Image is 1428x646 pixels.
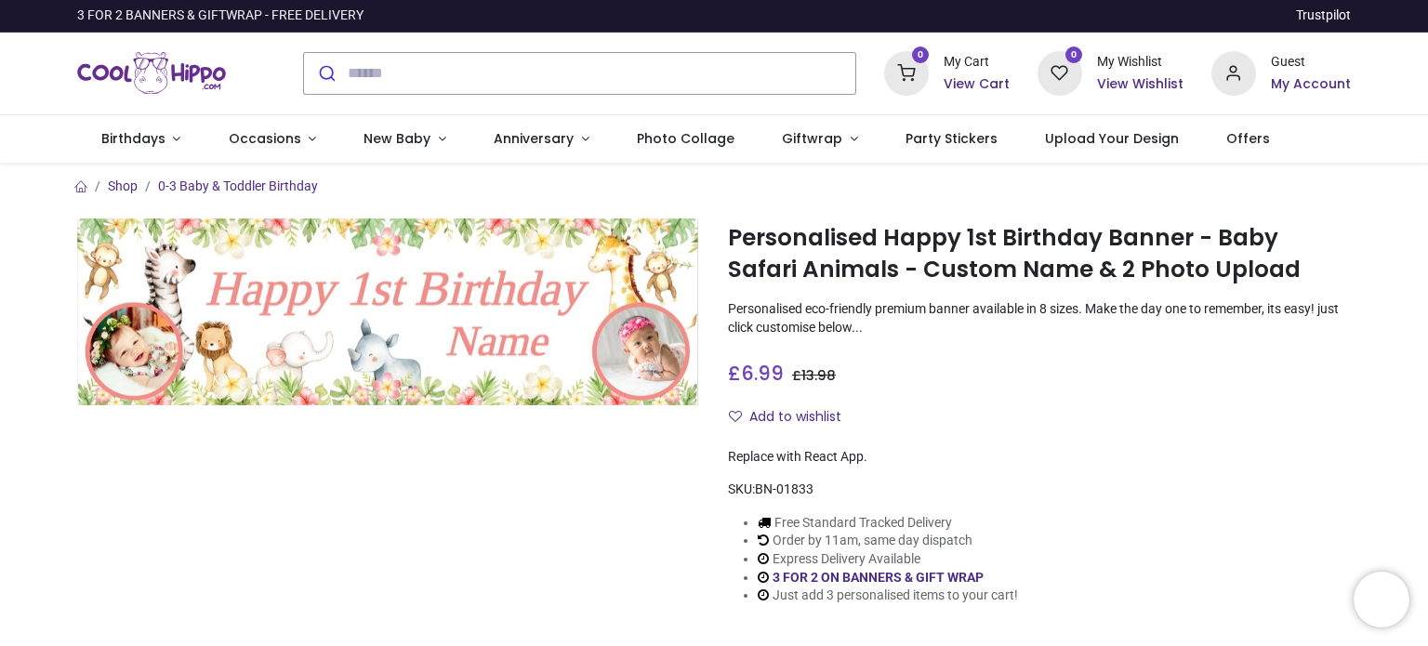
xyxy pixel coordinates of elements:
[758,550,1018,569] li: Express Delivery Available
[77,7,364,25] div: 3 FOR 2 BANNERS & GIFTWRAP - FREE DELIVERY
[944,53,1010,72] div: My Cart
[758,115,881,164] a: Giftwrap
[1065,46,1083,64] sup: 0
[728,300,1351,336] p: Personalised eco-friendly premium banner available in 8 sizes. Make the day one to remember, its ...
[1045,129,1179,148] span: Upload Your Design
[637,129,734,148] span: Photo Collage
[494,129,574,148] span: Anniversary
[101,129,165,148] span: Birthdays
[1296,7,1351,25] a: Trustpilot
[1097,53,1183,72] div: My Wishlist
[944,75,1010,94] a: View Cart
[77,47,226,99] img: Cool Hippo
[77,218,700,405] img: Personalised Happy 1st Birthday Banner - Baby Safari Animals - Custom Name & 2 Photo Upload
[728,402,857,433] button: Add to wishlistAdd to wishlist
[205,115,340,164] a: Occasions
[801,366,836,385] span: 13.98
[469,115,613,164] a: Anniversary
[755,481,813,496] span: BN-01833
[1354,572,1409,627] iframe: Brevo live chat
[1097,75,1183,94] a: View Wishlist
[77,47,226,99] a: Logo of Cool Hippo
[304,53,348,94] button: Submit
[728,481,1351,499] div: SKU:
[229,129,301,148] span: Occasions
[1271,53,1351,72] div: Guest
[728,448,1351,467] div: Replace with React App.
[340,115,470,164] a: New Baby
[728,360,784,387] span: £
[758,514,1018,533] li: Free Standard Tracked Delivery
[1226,129,1270,148] span: Offers
[792,366,836,385] span: £
[782,129,842,148] span: Giftwrap
[728,222,1351,286] h1: Personalised Happy 1st Birthday Banner - Baby Safari Animals - Custom Name & 2 Photo Upload
[758,532,1018,550] li: Order by 11am, same day dispatch
[364,129,430,148] span: New Baby
[158,178,318,193] a: 0-3 Baby & Toddler Birthday
[773,570,984,585] a: 3 FOR 2 ON BANNERS & GIFT WRAP
[729,410,742,423] i: Add to wishlist
[912,46,930,64] sup: 0
[758,587,1018,605] li: Just add 3 personalised items to your cart!
[108,178,138,193] a: Shop
[884,64,929,79] a: 0
[77,115,205,164] a: Birthdays
[741,360,784,387] span: 6.99
[1271,75,1351,94] a: My Account
[1038,64,1082,79] a: 0
[906,129,998,148] span: Party Stickers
